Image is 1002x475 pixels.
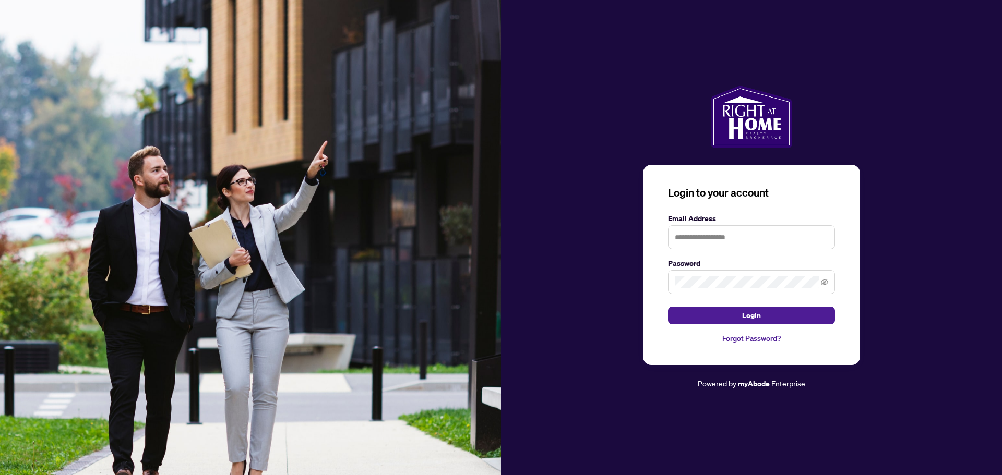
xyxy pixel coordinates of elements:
span: Login [742,307,761,324]
a: Forgot Password? [668,333,835,344]
label: Password [668,258,835,269]
button: Login [668,307,835,324]
img: ma-logo [711,86,792,148]
label: Email Address [668,213,835,224]
a: myAbode [738,378,770,389]
span: Enterprise [771,379,805,388]
h3: Login to your account [668,186,835,200]
span: Powered by [698,379,736,388]
span: eye-invisible [821,278,828,286]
